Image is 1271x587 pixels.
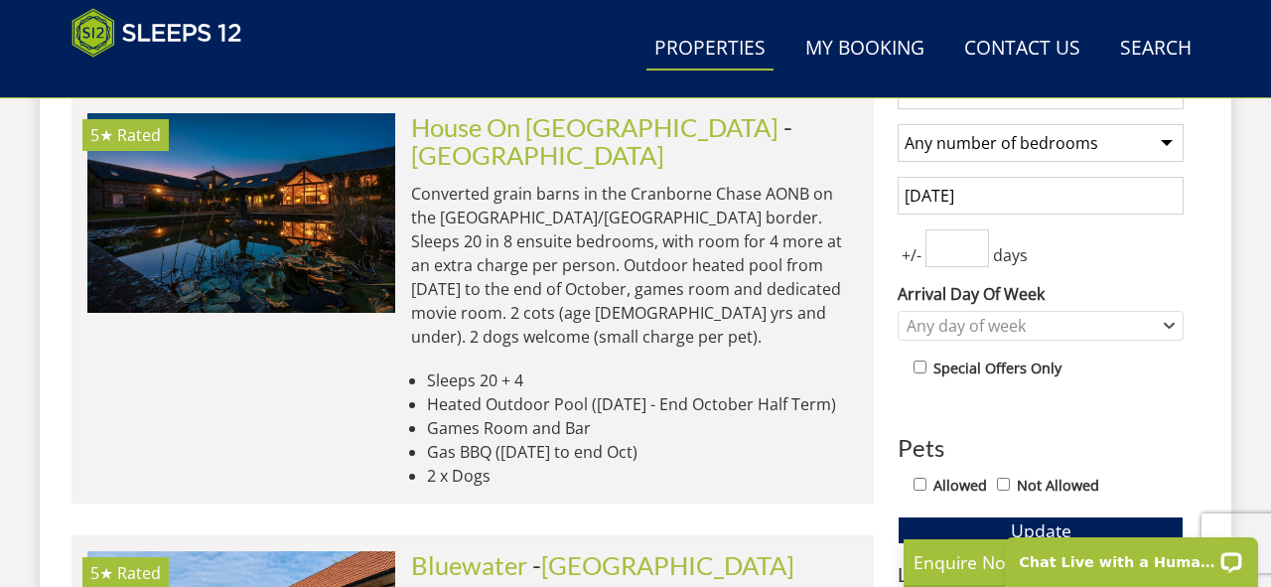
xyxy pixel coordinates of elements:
p: Converted grain barns in the Cranborne Chase AONB on the [GEOGRAPHIC_DATA]/[GEOGRAPHIC_DATA] bord... [411,182,858,349]
span: - [411,112,792,170]
span: +/- [898,243,925,267]
iframe: Customer reviews powered by Trustpilot [62,70,270,86]
img: house-on-the-hill-large-holiday-home-accommodation-wiltshire-sleeps-16.original.jpg [87,113,395,312]
a: Properties [646,27,774,72]
div: Any day of week [902,315,1159,337]
label: Special Offers Only [933,358,1061,379]
a: 5★ Rated [87,113,395,312]
span: days [989,243,1032,267]
li: Gas BBQ ([DATE] to end Oct) [427,440,858,464]
li: 2 x Dogs [427,464,858,488]
li: Heated Outdoor Pool ([DATE] - End October Half Term) [427,392,858,416]
li: Games Room and Bar [427,416,858,440]
h3: Pets [898,435,1184,461]
input: Arrival Date [898,177,1184,215]
li: Sleeps 20 + 4 [427,368,858,392]
label: Not Allowed [1017,475,1099,497]
p: Enquire Now [914,549,1211,575]
span: - [532,550,794,580]
a: Contact Us [956,27,1088,72]
span: House On The Hill has a 5 star rating under the Quality in Tourism Scheme [90,124,113,146]
span: Rated [117,562,161,584]
a: [GEOGRAPHIC_DATA] [411,140,664,170]
a: Bluewater [411,550,527,580]
a: My Booking [797,27,932,72]
label: Arrival Day Of Week [898,282,1184,306]
button: Update [898,516,1184,544]
h3: Location [898,564,1184,585]
span: Update [1011,518,1071,542]
a: Search [1112,27,1200,72]
img: Sleeps 12 [71,8,242,58]
span: Rated [117,124,161,146]
a: House On [GEOGRAPHIC_DATA] [411,112,778,142]
label: Allowed [933,475,987,497]
span: Bluewater has a 5 star rating under the Quality in Tourism Scheme [90,562,113,584]
div: Combobox [898,311,1184,341]
a: [GEOGRAPHIC_DATA] [541,550,794,580]
iframe: LiveChat chat widget [992,524,1271,587]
